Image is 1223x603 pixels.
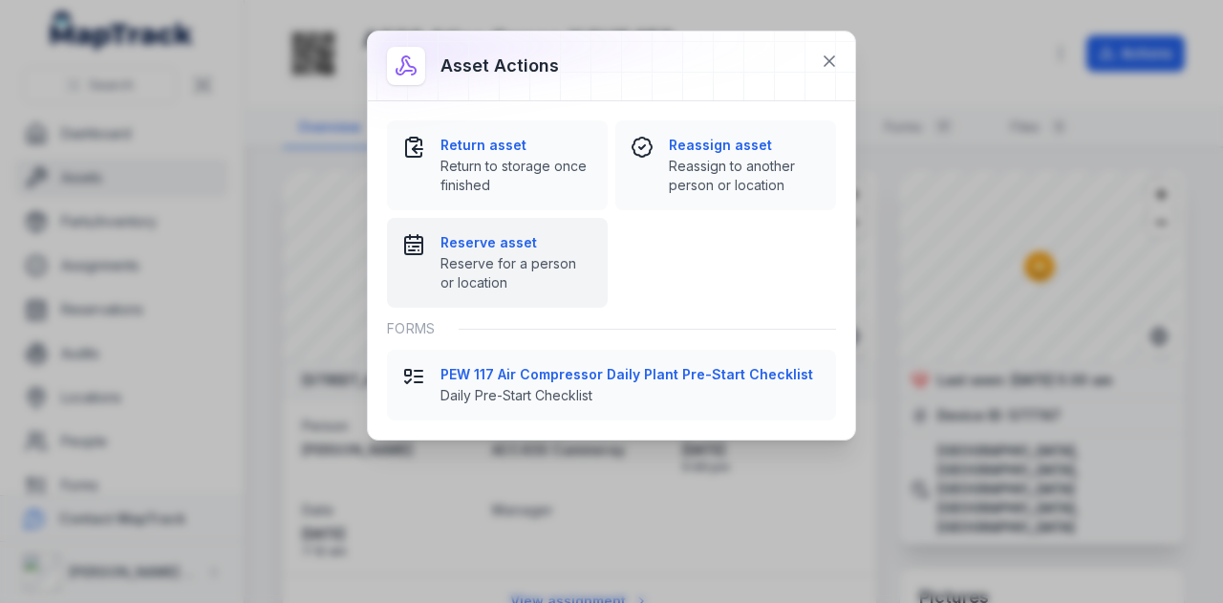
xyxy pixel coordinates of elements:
button: Return assetReturn to storage once finished [387,120,608,210]
button: Reserve assetReserve for a person or location [387,218,608,308]
strong: Reserve asset [440,233,592,252]
span: Reserve for a person or location [440,254,592,292]
button: PEW 117 Air Compressor Daily Plant Pre-Start ChecklistDaily Pre-Start Checklist [387,350,836,420]
span: Return to storage once finished [440,157,592,195]
span: Reassign to another person or location [669,157,821,195]
div: Forms [387,308,836,350]
strong: PEW 117 Air Compressor Daily Plant Pre-Start Checklist [440,365,821,384]
button: Reassign assetReassign to another person or location [615,120,836,210]
h3: Asset actions [440,53,559,79]
strong: Return asset [440,136,592,155]
span: Daily Pre-Start Checklist [440,386,821,405]
strong: Reassign asset [669,136,821,155]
